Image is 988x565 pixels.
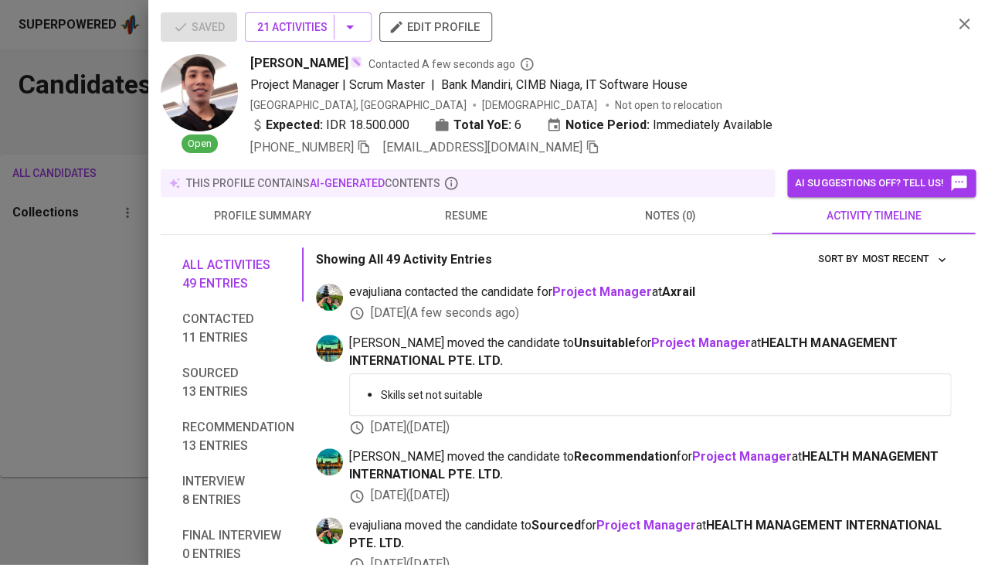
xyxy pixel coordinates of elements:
a: edit profile [379,20,492,32]
p: Skills set not suitable [381,387,938,403]
span: activity timeline [781,206,966,226]
img: eva@glints.com [316,284,343,311]
span: Final interview 0 entries [182,526,294,563]
img: a5d44b89-0c59-4c54-99d0-a63b29d42bd3.jpg [316,335,343,362]
img: a5d44b89-0c59-4c54-99d0-a63b29d42bd3.jpg [316,448,343,475]
span: 21 Activities [257,18,359,37]
img: 16f553e4f7d02474eda5cd5b9a35f78f.jpeg [161,54,238,131]
b: Unsuitable [574,335,636,350]
div: Immediately Available [546,116,772,134]
div: [DATE] ( A few seconds ago ) [349,305,951,322]
span: AI suggestions off? Tell us! [795,174,968,192]
span: evajuliana contacted the candidate for at [349,284,951,301]
span: [PHONE_NUMBER] [250,140,354,155]
span: Most Recent [861,250,947,268]
button: 21 Activities [245,12,372,42]
button: sort by [857,247,951,271]
span: | [431,76,435,94]
span: [PERSON_NAME] [250,54,348,73]
b: Expected: [266,116,323,134]
div: IDR 18.500.000 [250,116,409,134]
p: Not open to relocation [615,97,722,113]
span: AI-generated [310,177,385,189]
span: Contacted 11 entries [182,310,294,347]
button: edit profile [379,12,492,42]
span: HEALTH MANAGEMENT INTERNATIONAL PTE. LTD. [349,335,897,368]
span: edit profile [392,17,480,37]
span: [PERSON_NAME] moved the candidate to for at [349,335,951,370]
div: [GEOGRAPHIC_DATA], [GEOGRAPHIC_DATA] [250,97,467,113]
b: Sourced [531,518,581,533]
span: 6 [514,116,521,134]
span: Bank Mandiri, CIMB Niaga, IT Software House [441,77,688,92]
button: AI suggestions off? Tell us! [787,169,976,197]
div: [DATE] ( [DATE] ) [349,487,951,505]
b: Total YoE: [453,116,511,134]
span: resume [374,206,559,226]
svg: By Batam recruiter [519,56,535,72]
span: notes (0) [578,206,763,226]
span: Contacted A few seconds ago [368,56,535,72]
a: Project Manager [596,518,696,533]
p: Showing All 49 Activity Entries [316,250,492,269]
a: Project Manager [692,449,792,464]
img: magic_wand.svg [350,56,362,68]
span: profile summary [170,206,355,226]
b: Notice Period: [565,116,650,134]
b: Recommendation [574,449,677,464]
a: Project Manager [651,335,751,350]
a: Project Manager [552,284,652,299]
span: Axrail [662,284,695,299]
span: Open [182,137,218,151]
span: sort by [817,253,857,264]
span: Recommendation 13 entries [182,418,294,455]
span: evajuliana moved the candidate to for at [349,517,951,553]
span: Sourced 13 entries [182,364,294,401]
span: Interview 8 entries [182,472,294,509]
div: [DATE] ( [DATE] ) [349,419,951,437]
span: HEALTH MANAGEMENT INTERNATIONAL PTE. LTD. [349,518,941,550]
span: Project Manager | Scrum Master [250,77,425,92]
img: eva@glints.com [316,517,343,544]
p: this profile contains contents [186,175,440,191]
span: All activities 49 entries [182,256,294,293]
span: [EMAIL_ADDRESS][DOMAIN_NAME] [383,140,582,155]
span: [DEMOGRAPHIC_DATA] [482,97,599,113]
span: [PERSON_NAME] moved the candidate to for at [349,448,951,484]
